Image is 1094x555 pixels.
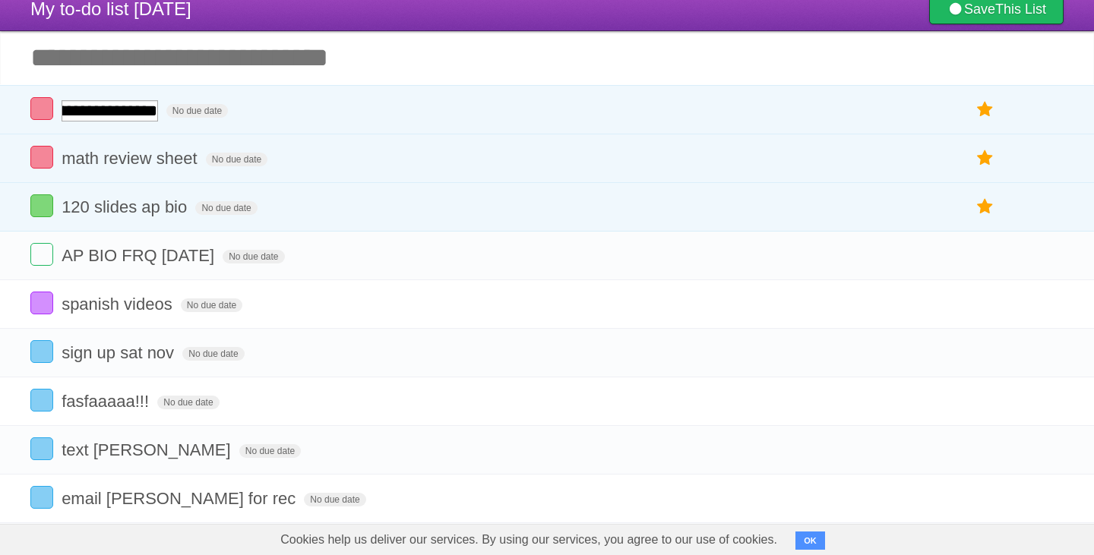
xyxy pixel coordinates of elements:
[30,194,53,217] label: Done
[62,246,218,265] span: AP BIO FRQ [DATE]
[62,440,235,459] span: text [PERSON_NAME]
[195,201,257,215] span: No due date
[30,437,53,460] label: Done
[62,295,176,314] span: spanish videos
[971,194,1000,219] label: Star task
[62,489,299,508] span: email [PERSON_NAME] for rec
[239,444,301,458] span: No due date
[181,298,242,312] span: No due date
[62,197,191,216] span: 120 slides ap bio
[265,525,792,555] span: Cookies help us deliver our services. By using our services, you agree to our use of cookies.
[30,243,53,266] label: Done
[795,531,825,550] button: OK
[30,389,53,412] label: Done
[971,97,1000,122] label: Star task
[62,392,153,411] span: fasfaaaaa!!!
[995,2,1046,17] b: This List
[182,347,244,361] span: No due date
[304,493,365,506] span: No due date
[223,250,284,263] span: No due date
[166,104,228,118] span: No due date
[62,343,178,362] span: sign up sat nov
[30,146,53,169] label: Done
[157,396,219,409] span: No due date
[30,97,53,120] label: Done
[206,153,267,166] span: No due date
[30,340,53,363] label: Done
[30,292,53,314] label: Done
[971,146,1000,171] label: Star task
[30,486,53,509] label: Done
[62,149,201,168] span: math review sheet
